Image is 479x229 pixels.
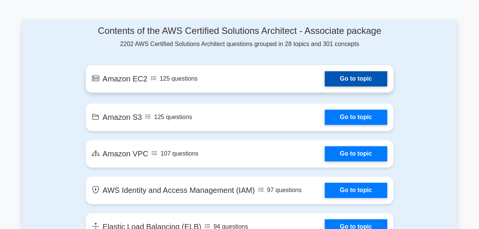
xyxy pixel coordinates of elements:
a: Go to topic [325,71,387,86]
a: Go to topic [325,110,387,125]
h4: Contents of the AWS Certified Solutions Architect - Associate package [86,25,393,37]
a: Go to topic [325,146,387,161]
div: 2202 AWS Certified Solutions Architect questions grouped in 28 topics and 301 concepts [86,25,393,49]
a: Go to topic [325,183,387,198]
